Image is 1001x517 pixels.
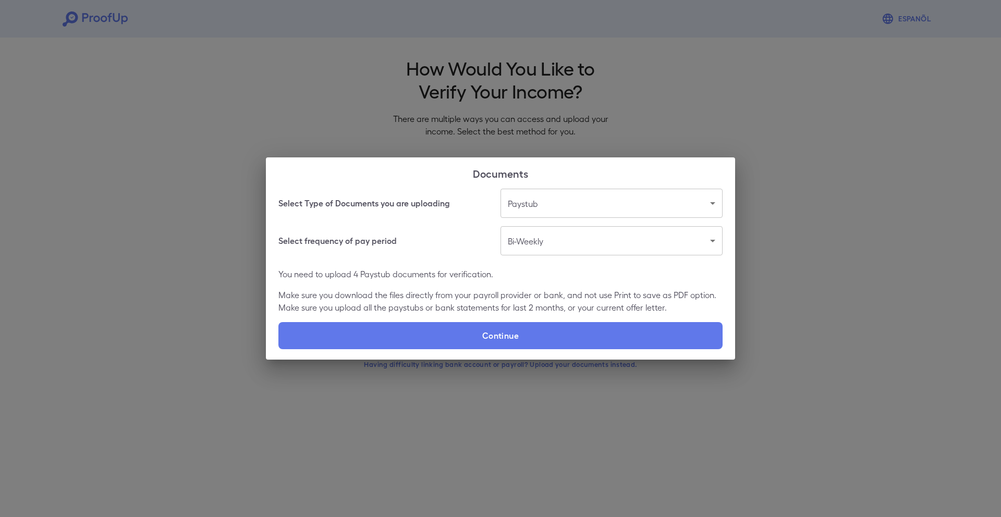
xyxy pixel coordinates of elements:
[278,289,723,314] p: Make sure you download the files directly from your payroll provider or bank, and not use Print t...
[278,268,723,280] p: You need to upload 4 Paystub documents for verification.
[500,189,723,218] div: Paystub
[278,197,450,210] h6: Select Type of Documents you are uploading
[500,226,723,255] div: Bi-Weekly
[278,235,397,247] h6: Select frequency of pay period
[266,157,735,189] h2: Documents
[278,322,723,349] label: Continue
